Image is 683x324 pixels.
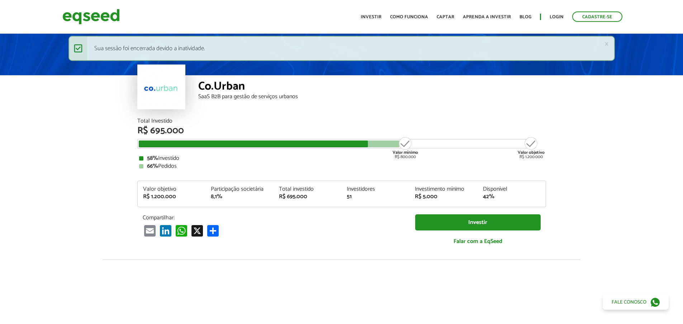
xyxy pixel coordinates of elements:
strong: Valor mínimo [393,149,418,156]
div: 42% [483,194,540,200]
div: SaaS B2B para gestão de serviços urbanos [198,94,546,100]
div: 51 [347,194,404,200]
a: Compartilhar [206,225,220,237]
strong: 66% [147,161,158,171]
div: Investimento mínimo [415,186,472,192]
div: Participação societária [211,186,268,192]
a: Investir [361,15,381,19]
div: Pedidos [139,163,544,169]
a: Blog [520,15,531,19]
div: R$ 695.000 [279,194,336,200]
p: Compartilhar: [143,214,404,221]
a: LinkedIn [158,225,173,237]
div: 8,1% [211,194,268,200]
div: R$ 1.200.000 [143,194,200,200]
div: R$ 695.000 [137,126,546,135]
a: Email [143,225,157,237]
a: Fale conosco [603,295,669,310]
a: Cadastre-se [572,11,622,22]
a: Investir [415,214,541,230]
a: WhatsApp [174,225,189,237]
div: Disponível [483,186,540,192]
div: R$ 800.000 [392,136,419,159]
a: Falar com a EqSeed [415,234,541,249]
div: Total investido [279,186,336,192]
div: Valor objetivo [143,186,200,192]
div: R$ 1.200.000 [518,136,545,159]
div: Investidores [347,186,404,192]
a: Captar [437,15,454,19]
a: Login [550,15,564,19]
div: Investido [139,156,544,161]
div: Sua sessão foi encerrada devido a inatividade. [68,36,615,61]
a: Como funciona [390,15,428,19]
div: Total Investido [137,118,546,124]
div: Co.Urban [198,81,546,94]
div: R$ 5.000 [415,194,472,200]
a: Aprenda a investir [463,15,511,19]
strong: 58% [147,153,158,163]
a: × [604,40,609,48]
img: EqSeed [62,7,120,26]
a: X [190,225,204,237]
strong: Valor objetivo [518,149,545,156]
